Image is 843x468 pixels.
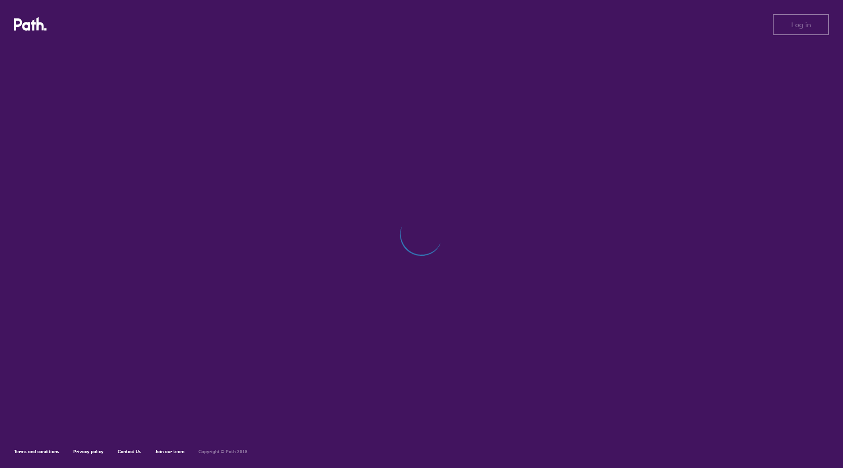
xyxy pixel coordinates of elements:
a: Privacy policy [73,449,104,454]
span: Log in [791,21,811,29]
a: Join our team [155,449,184,454]
a: Contact Us [118,449,141,454]
h6: Copyright © Path 2018 [198,449,248,454]
a: Terms and conditions [14,449,59,454]
button: Log in [773,14,829,35]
